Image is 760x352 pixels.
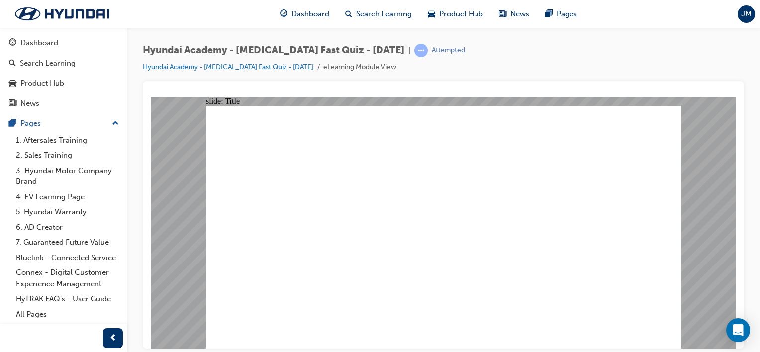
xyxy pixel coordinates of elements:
a: Bluelink - Connected Service [12,250,123,265]
span: pages-icon [545,8,553,20]
a: 1. Aftersales Training [12,133,123,148]
span: car-icon [9,79,16,88]
a: 2. Sales Training [12,148,123,163]
div: Search Learning [20,58,76,69]
a: search-iconSearch Learning [337,4,420,24]
div: Open Intercom Messenger [726,318,750,342]
a: Dashboard [4,34,123,52]
span: search-icon [345,8,352,20]
a: 5. Hyundai Warranty [12,204,123,220]
span: Pages [557,8,577,20]
span: search-icon [9,59,16,68]
a: 4. EV Learning Page [12,189,123,205]
a: 6. AD Creator [12,220,123,235]
div: Pages [20,118,41,129]
span: | [408,45,410,56]
a: 7. Guaranteed Future Value [12,235,123,250]
span: news-icon [499,8,506,20]
button: Pages [4,114,123,133]
span: Search Learning [356,8,412,20]
span: pages-icon [9,119,16,128]
span: prev-icon [109,332,117,345]
button: DashboardSearch LearningProduct HubNews [4,32,123,114]
a: HyTRAK FAQ's - User Guide [12,291,123,307]
span: Hyundai Academy - [MEDICAL_DATA] Fast Quiz - [DATE] [143,45,404,56]
a: All Pages [12,307,123,322]
span: learningRecordVerb_ATTEMPT-icon [414,44,428,57]
button: JM [738,5,755,23]
img: Trak [5,3,119,24]
span: Dashboard [291,8,329,20]
span: News [510,8,529,20]
span: guage-icon [280,8,287,20]
div: Dashboard [20,37,58,49]
a: Product Hub [4,74,123,92]
a: pages-iconPages [537,4,585,24]
a: Search Learning [4,54,123,73]
li: eLearning Module View [323,62,396,73]
span: up-icon [112,117,119,130]
a: News [4,94,123,113]
div: Product Hub [20,78,64,89]
span: car-icon [428,8,435,20]
span: news-icon [9,99,16,108]
div: News [20,98,39,109]
a: Hyundai Academy - [MEDICAL_DATA] Fast Quiz - [DATE] [143,63,313,71]
a: news-iconNews [491,4,537,24]
a: car-iconProduct Hub [420,4,491,24]
a: Connex - Digital Customer Experience Management [12,265,123,291]
span: guage-icon [9,39,16,48]
span: JM [741,8,752,20]
span: Product Hub [439,8,483,20]
div: Attempted [432,46,465,55]
a: 3. Hyundai Motor Company Brand [12,163,123,189]
a: guage-iconDashboard [272,4,337,24]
